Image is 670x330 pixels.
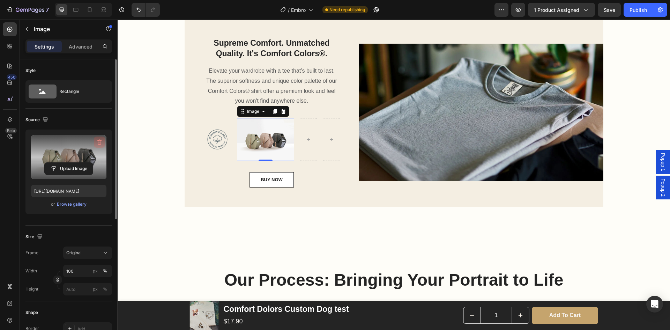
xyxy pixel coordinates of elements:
[25,232,44,242] div: Size
[624,3,653,17] button: Publish
[25,309,38,316] div: Shape
[395,288,411,304] button: increment
[132,3,160,17] div: Undo/Redo
[63,283,112,295] input: px%
[66,250,82,256] span: Original
[542,133,549,152] span: Popup 1
[25,286,38,292] label: Height
[25,250,38,256] label: Frame
[57,201,87,207] div: Browse gallery
[103,286,107,292] div: %
[630,6,647,14] div: Publish
[86,18,223,40] h2: Supreme Comfort. Unmatched Quality. It's Comfort Colors®.
[415,287,481,305] button: Add to cart
[91,267,99,275] button: %
[105,284,232,296] h1: Comfort Dolors Custom Dog test
[57,201,87,208] button: Browse gallery
[291,6,306,14] span: Embro
[118,20,670,330] iframe: Design area
[128,89,143,95] div: Image
[25,67,36,74] div: Style
[93,286,98,292] div: px
[93,268,98,274] div: px
[86,106,114,134] img: gempages_568733853993141280-3d666492-321b-4258-9b5c-27052ff6f0fe.png
[98,249,455,272] h2: Our Process: Bringing Your Portrait to Life
[25,268,37,274] label: Width
[105,297,232,307] div: $17.90
[31,185,106,197] input: https://example.com/image.jpg
[34,25,93,33] p: Image
[3,3,52,17] button: 7
[103,268,107,274] div: %
[51,200,55,208] span: or
[91,285,99,293] button: %
[604,7,615,13] span: Save
[363,288,395,304] input: quantity
[132,153,176,168] button: BUY NOW
[119,98,177,141] img: image_demo.jpg
[35,43,54,50] p: Settings
[87,46,222,87] p: Elevate your wardrobe with a tee that’s built to last. The superior softness and unique color pal...
[59,83,102,100] div: Rectangle
[63,265,112,277] input: px%
[241,24,486,162] img: Alt Image
[69,43,92,50] p: Advanced
[534,6,579,14] span: 1 product assigned
[528,3,595,17] button: 1 product assigned
[5,128,17,133] div: Beta
[598,3,621,17] button: Save
[432,292,463,300] div: Add to cart
[44,162,93,175] button: Upload Image
[346,288,363,304] button: decrement
[7,74,17,80] div: 450
[63,247,112,259] button: Original
[143,157,165,164] div: BUY NOW
[542,159,549,177] span: Popup 2
[646,296,663,313] div: Open Intercom Messenger
[288,6,290,14] span: /
[101,285,109,293] button: px
[101,267,109,275] button: px
[25,115,50,125] div: Source
[329,7,365,13] span: Need republishing
[46,6,49,14] p: 7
